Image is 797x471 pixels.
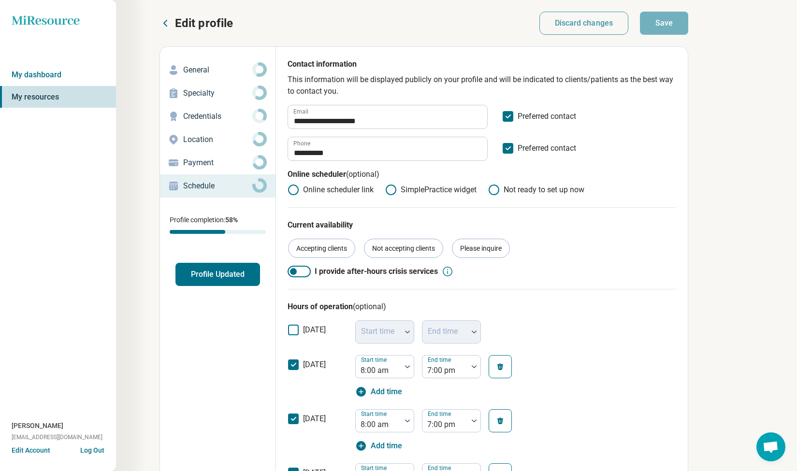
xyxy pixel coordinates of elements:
[428,411,453,417] label: End time
[12,445,50,456] button: Edit Account
[364,239,443,258] div: Not accepting clients
[756,432,785,461] a: Open chat
[183,87,252,99] p: Specialty
[225,216,238,224] span: 58 %
[160,209,275,240] div: Profile completion:
[183,180,252,192] p: Schedule
[288,219,676,231] p: Current availability
[175,263,260,286] button: Profile Updated
[288,169,676,184] p: Online scheduler
[385,184,477,196] label: SimplePractice widget
[288,58,676,74] p: Contact information
[183,134,252,145] p: Location
[183,157,252,169] p: Payment
[160,82,275,105] a: Specialty
[288,239,355,258] div: Accepting clients
[371,386,402,398] span: Add time
[160,105,275,128] a: Credentials
[355,440,402,452] button: Add time
[183,111,252,122] p: Credentials
[640,12,688,35] button: Save
[361,411,389,417] label: Start time
[488,184,584,196] label: Not ready to set up now
[159,15,233,31] button: Edit profile
[160,128,275,151] a: Location
[371,440,402,452] span: Add time
[303,325,326,334] span: [DATE]
[353,302,386,311] span: (optional)
[288,184,374,196] label: Online scheduler link
[12,433,102,442] span: [EMAIL_ADDRESS][DOMAIN_NAME]
[518,143,576,161] span: Preferred contact
[170,230,266,234] div: Profile completion
[293,109,308,114] label: Email
[539,12,629,35] button: Discard changes
[288,74,676,97] p: This information will be displayed publicly on your profile and will be indicated to clients/pati...
[346,170,379,179] span: (optional)
[160,58,275,82] a: General
[160,151,275,174] a: Payment
[303,360,326,369] span: [DATE]
[288,301,676,313] h3: Hours of operation
[355,386,402,398] button: Add time
[315,266,438,277] span: I provide after-hours crisis services
[183,64,252,76] p: General
[303,414,326,423] span: [DATE]
[175,15,233,31] p: Edit profile
[80,445,104,453] button: Log Out
[12,421,63,431] span: [PERSON_NAME]
[160,174,275,198] a: Schedule
[428,357,453,363] label: End time
[361,357,389,363] label: Start time
[293,141,310,146] label: Phone
[452,239,510,258] div: Please inquire
[518,111,576,129] span: Preferred contact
